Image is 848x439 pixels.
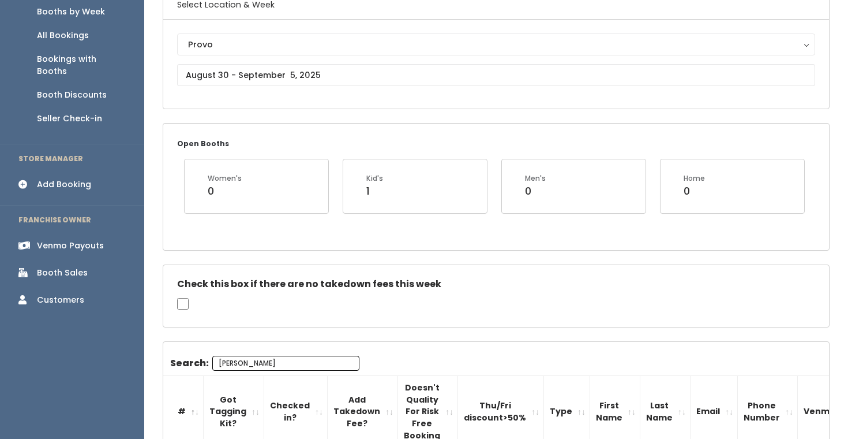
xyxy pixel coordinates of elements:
div: Add Booking [37,178,91,191]
label: Search: [170,356,359,371]
div: Home [684,173,705,184]
small: Open Booths [177,139,229,148]
div: Men's [525,173,546,184]
div: Bookings with Booths [37,53,126,77]
input: August 30 - September 5, 2025 [177,64,815,86]
div: 0 [208,184,242,199]
div: All Bookings [37,29,89,42]
div: 1 [366,184,383,199]
div: Booth Sales [37,267,88,279]
div: Women's [208,173,242,184]
div: Venmo Payouts [37,240,104,252]
h5: Check this box if there are no takedown fees this week [177,279,815,289]
div: 0 [684,184,705,199]
button: Provo [177,34,815,55]
div: 0 [525,184,546,199]
div: Provo [188,38,804,51]
div: Seller Check-in [37,113,102,125]
div: Booth Discounts [37,89,107,101]
div: Booths by Week [37,6,105,18]
input: Search: [212,356,359,371]
div: Kid's [366,173,383,184]
div: Customers [37,294,84,306]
